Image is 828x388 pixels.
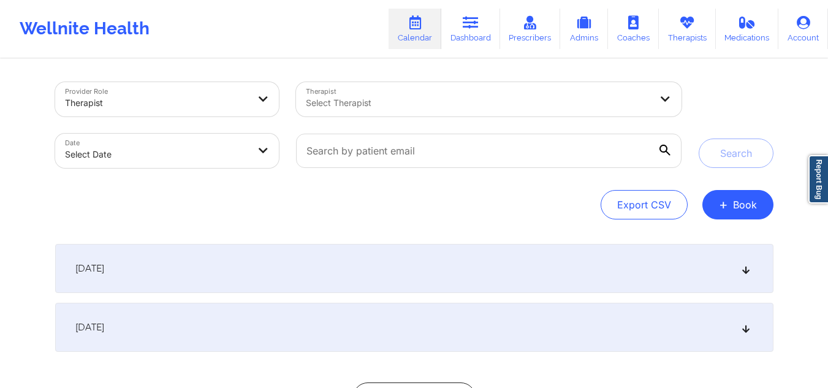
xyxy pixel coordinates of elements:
span: + [719,201,728,208]
a: Admins [560,9,608,49]
a: Prescribers [500,9,561,49]
button: +Book [702,190,773,219]
button: Search [699,139,773,168]
button: Export CSV [601,190,688,219]
div: Select Date [65,141,249,168]
a: Dashboard [441,9,500,49]
a: Account [778,9,828,49]
a: Medications [716,9,779,49]
input: Search by patient email [296,134,681,168]
a: Calendar [389,9,441,49]
span: [DATE] [75,262,104,275]
div: Therapist [65,89,249,116]
a: Therapists [659,9,716,49]
a: Report Bug [808,155,828,204]
a: Coaches [608,9,659,49]
span: [DATE] [75,321,104,333]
